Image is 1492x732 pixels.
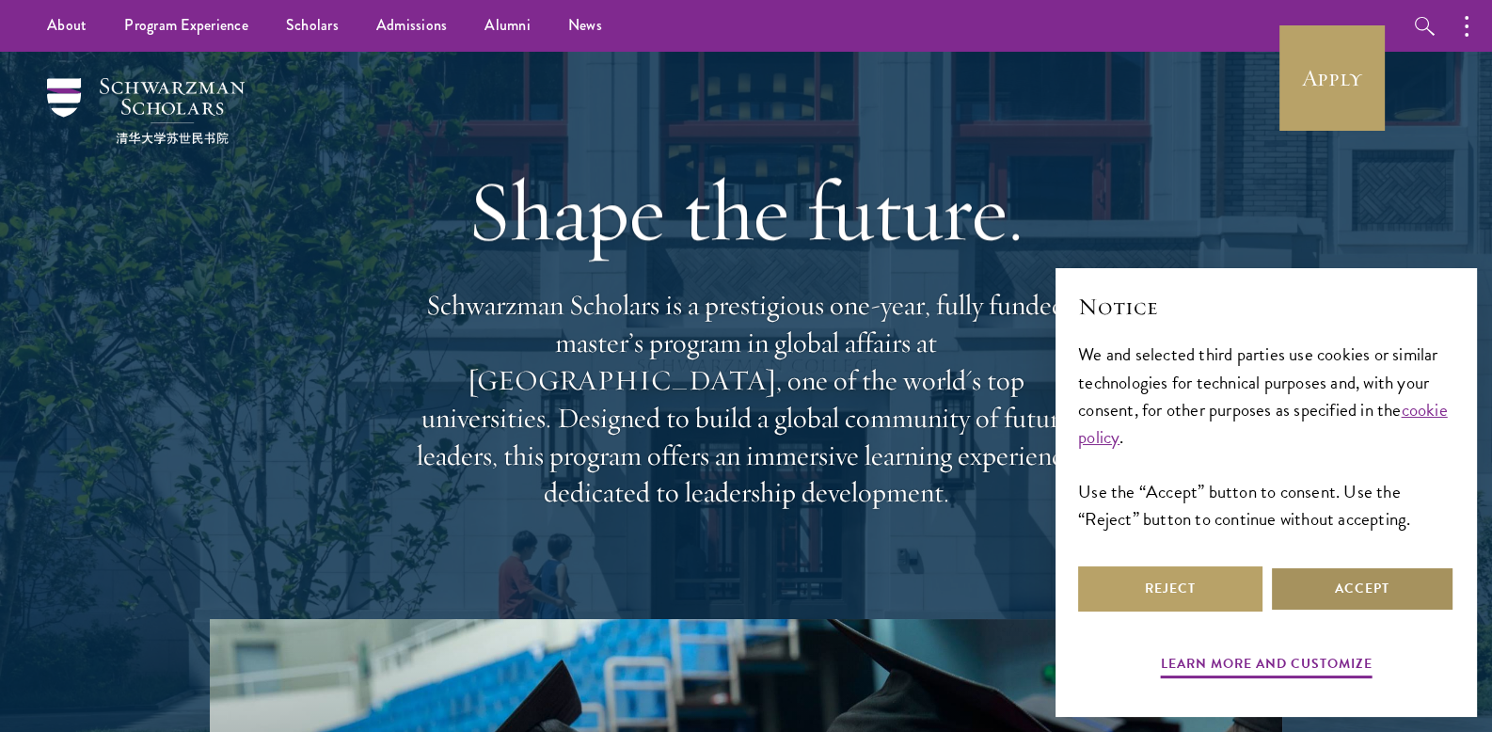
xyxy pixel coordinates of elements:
h2: Notice [1078,291,1454,323]
button: Learn more and customize [1161,652,1373,681]
a: cookie policy [1078,396,1448,451]
img: Schwarzman Scholars [47,78,245,144]
div: We and selected third parties use cookies or similar technologies for technical purposes and, wit... [1078,341,1454,532]
p: Schwarzman Scholars is a prestigious one-year, fully funded master’s program in global affairs at... [407,287,1085,512]
a: Apply [1279,25,1385,131]
button: Reject [1078,566,1262,612]
h1: Shape the future. [407,158,1085,263]
button: Accept [1270,566,1454,612]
